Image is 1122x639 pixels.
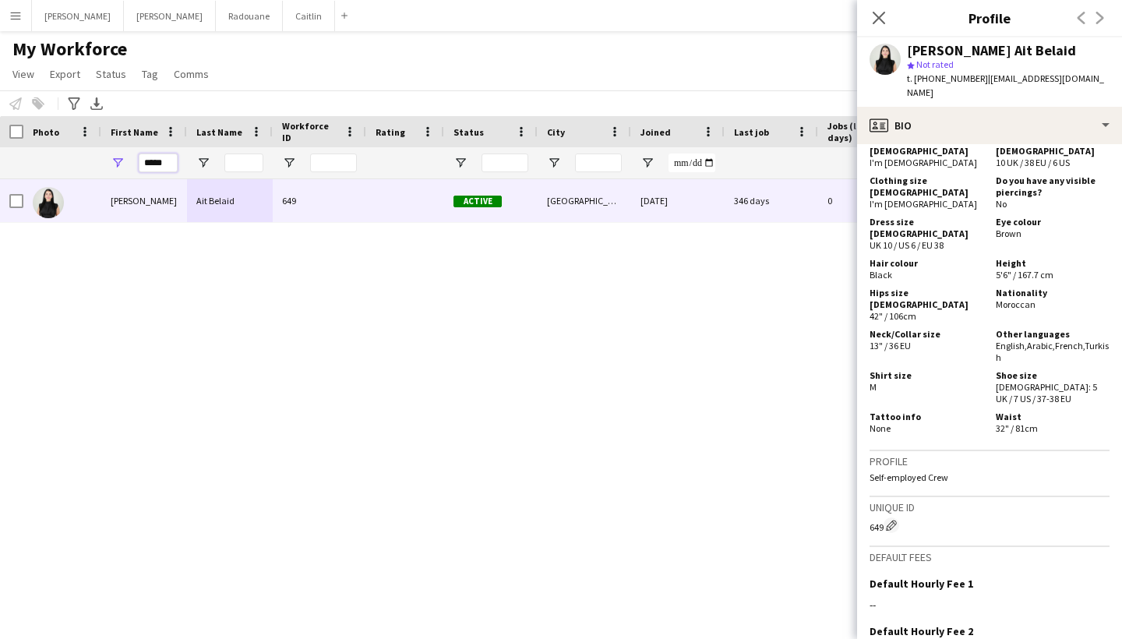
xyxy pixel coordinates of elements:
input: Joined Filter Input [669,154,715,172]
h3: Unique ID [870,500,1110,514]
span: View [12,67,34,81]
span: 42" / 106cm [870,310,916,322]
input: City Filter Input [575,154,622,172]
button: [PERSON_NAME] [32,1,124,31]
h5: Clothing size [DEMOGRAPHIC_DATA] [996,133,1110,157]
span: Export [50,67,80,81]
button: [PERSON_NAME] [124,1,216,31]
span: Arabic , [1027,340,1055,351]
h5: Shoe size [996,369,1110,381]
h5: Clothing size [DEMOGRAPHIC_DATA] [870,175,983,198]
h5: Other languages [996,328,1110,340]
span: Brown [996,228,1021,239]
a: Comms [168,64,215,84]
app-action-btn: Export XLSX [87,94,106,113]
h3: Default Hourly Fee 1 [870,577,973,591]
div: 0 [818,179,919,222]
h5: Chest size [DEMOGRAPHIC_DATA] [870,133,983,157]
span: Black [870,269,892,281]
div: 649 [870,517,1110,533]
a: Export [44,64,86,84]
app-action-btn: Advanced filters [65,94,83,113]
span: None [870,422,891,434]
div: [PERSON_NAME] [101,179,187,222]
h5: Shirt size [870,369,983,381]
div: 649 [273,179,366,222]
span: My Workforce [12,37,127,61]
span: 10 UK / 38 EU / 6 US [996,157,1070,168]
span: City [547,126,565,138]
h5: Hair colour [870,257,983,269]
input: Status Filter Input [482,154,528,172]
h5: Tattoo info [870,411,983,422]
span: I'm [DEMOGRAPHIC_DATA] [870,157,977,168]
span: French , [1055,340,1085,351]
span: Jobs (last 90 days) [827,120,891,143]
span: M [870,381,877,393]
span: Moroccan [996,298,1036,310]
div: [GEOGRAPHIC_DATA] [538,179,631,222]
button: Open Filter Menu [453,156,467,170]
span: Not rated [916,58,954,70]
span: Last Name [196,126,242,138]
input: First Name Filter Input [139,154,178,172]
span: 32" / 81cm [996,422,1038,434]
h5: Neck/Collar size [870,328,983,340]
h3: Default Hourly Fee 2 [870,624,973,638]
span: Tag [142,67,158,81]
span: No [996,198,1007,210]
div: Ait Belaid [187,179,273,222]
span: Workforce ID [282,120,338,143]
span: I'm [DEMOGRAPHIC_DATA] [870,198,977,210]
h5: Nationality [996,287,1110,298]
span: | [EMAIL_ADDRESS][DOMAIN_NAME] [907,72,1104,98]
h5: Do you have any visible piercings? [996,175,1110,198]
button: Open Filter Menu [282,156,296,170]
span: UK 10 / US 6 / EU 38 [870,239,944,251]
span: t. [PHONE_NUMBER] [907,72,988,84]
span: [DEMOGRAPHIC_DATA]: 5 UK / 7 US / 37-38 EU [996,381,1097,404]
span: 13" / 36 EU [870,340,911,351]
div: -- [870,598,1110,612]
input: Last Name Filter Input [224,154,263,172]
button: Open Filter Menu [111,156,125,170]
a: Tag [136,64,164,84]
span: Joined [640,126,671,138]
div: 346 days [725,179,818,222]
button: Open Filter Menu [640,156,654,170]
h5: Dress size [DEMOGRAPHIC_DATA] [870,216,983,239]
h5: Eye colour [996,216,1110,228]
h3: Profile [870,454,1110,468]
span: 5'6" / 167.7 cm [996,269,1053,281]
button: Caitlin [283,1,335,31]
img: Widad Ait Belaid [33,187,64,218]
p: Self-employed Crew [870,471,1110,483]
h5: Height [996,257,1110,269]
input: Workforce ID Filter Input [310,154,357,172]
span: English , [996,340,1027,351]
h5: Waist [996,411,1110,422]
span: Status [96,67,126,81]
h3: Default fees [870,550,1110,564]
span: Status [453,126,484,138]
h5: Hips size [DEMOGRAPHIC_DATA] [870,287,983,310]
div: [PERSON_NAME] Ait Belaid [907,44,1076,58]
span: Turkish [996,340,1109,363]
span: Rating [376,126,405,138]
a: View [6,64,41,84]
span: Active [453,196,502,207]
span: Last job [734,126,769,138]
span: First Name [111,126,158,138]
button: Radouane [216,1,283,31]
span: Comms [174,67,209,81]
button: Open Filter Menu [196,156,210,170]
a: Status [90,64,132,84]
div: Bio [857,107,1122,144]
button: Open Filter Menu [547,156,561,170]
h3: Profile [857,8,1122,28]
span: Photo [33,126,59,138]
div: [DATE] [631,179,725,222]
